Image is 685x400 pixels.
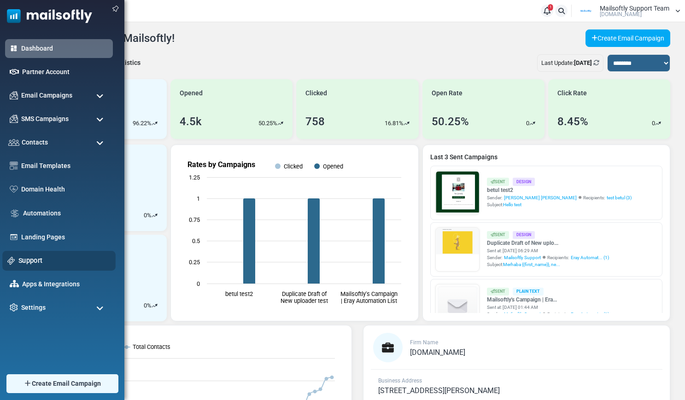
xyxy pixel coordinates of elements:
[23,209,108,218] a: Automations
[574,4,597,18] img: User Logo
[487,288,509,296] div: Sent
[410,348,465,357] span: [DOMAIN_NAME]
[10,115,18,123] img: campaigns-icon.png
[513,231,535,239] div: Design
[557,88,587,98] span: Click Rate
[22,67,108,77] a: Partner Account
[504,194,577,201] span: [PERSON_NAME] [PERSON_NAME]
[571,311,609,318] a: Eray Automat... (1)
[487,261,609,268] div: Subject:
[21,161,108,171] a: Email Templates
[593,59,599,66] a: Refresh Stats
[487,194,632,201] div: Sender: Recipients:
[385,119,404,128] p: 16.81%
[504,311,541,318] span: Mailsoftly Support
[487,304,609,311] div: Sent at: [DATE] 01:44 AM
[178,152,410,313] svg: Rates by Campaigns
[571,254,609,261] a: Eray Automat... (1)
[187,160,255,169] text: Rates by Campaigns
[430,152,662,162] a: Last 3 Sent Campaigns
[537,54,603,72] div: Last Update:
[487,178,509,186] div: Sent
[197,195,200,202] text: 1
[378,386,500,395] span: [STREET_ADDRESS][PERSON_NAME]
[652,119,655,128] p: 0
[189,174,200,181] text: 1.25
[10,303,18,312] img: settings-icon.svg
[21,303,46,313] span: Settings
[21,185,108,194] a: Domain Health
[180,88,203,98] span: Opened
[10,208,20,219] img: workflow.svg
[22,279,108,289] a: Apps & Integrations
[21,232,108,242] a: Landing Pages
[574,59,592,66] b: [DATE]
[189,259,200,266] text: 0.25
[585,29,670,47] a: Create Email Campaign
[21,114,69,124] span: SMS Campaigns
[10,186,18,193] img: domain-health-icon.svg
[21,44,108,53] a: Dashboard
[487,201,632,208] div: Subject:
[258,119,277,128] p: 50.25%
[487,296,609,304] a: Mailsoftly's Campaign | Era...
[305,88,327,98] span: Clicked
[541,5,553,17] a: 1
[18,255,111,266] a: Support
[7,257,15,265] img: support-icon.svg
[410,339,438,346] span: Firm Name
[432,113,469,130] div: 50.25%
[10,233,18,241] img: landing_pages.svg
[487,247,609,254] div: Sent at: [DATE] 06:29 AM
[226,290,253,297] text: betul test2
[487,254,609,261] div: Sender: Recipients:
[557,113,588,130] div: 8.45%
[180,113,202,130] div: 4.5k
[503,262,560,267] span: Merhaba {(first_name)}, ne...
[133,343,170,350] text: Total Contacts
[410,349,465,356] a: [DOMAIN_NAME]
[10,44,18,52] img: dashboard-icon-active.svg
[548,4,553,11] span: 1
[600,5,669,12] span: Mailsoftly Support Team
[281,290,328,304] text: Duplicate Draft of New uploader test
[133,119,152,128] p: 96.22%
[144,301,158,310] div: %
[22,138,48,147] span: Contacts
[305,113,325,130] div: 758
[21,91,72,100] span: Email Campaigns
[10,162,18,170] img: email-templates-icon.svg
[607,194,632,201] a: test betul (3)
[487,311,609,318] div: Sender: Recipients:
[340,290,398,304] text: Mailsoftly's Campaign | Eray Automation List
[10,91,18,99] img: campaigns-icon.png
[284,163,303,170] text: Clicked
[513,288,544,296] div: Plain Text
[189,216,200,223] text: 0.75
[323,163,343,170] text: Opened
[144,211,147,220] p: 0
[32,379,101,388] span: Create Email Campaign
[600,12,642,17] span: [DOMAIN_NAME]
[144,301,147,310] p: 0
[192,238,200,244] text: 0.5
[432,88,463,98] span: Open Rate
[504,254,541,261] span: Mailsoftly Support
[526,119,529,128] p: 0
[487,239,609,247] a: Duplicate Draft of New uplo...
[8,139,19,145] img: contacts-icon.svg
[574,4,680,18] a: User Logo Mailsoftly Support Team [DOMAIN_NAME]
[503,202,521,207] span: Hello test
[144,211,158,220] div: %
[487,186,632,194] a: betul test2
[487,231,509,239] div: Sent
[197,280,200,287] text: 0
[513,178,535,186] div: Design
[378,377,422,384] span: Business Address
